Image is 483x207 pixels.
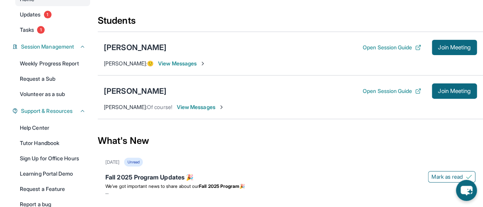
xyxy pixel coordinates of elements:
span: 🙂 [147,60,153,67]
a: Sign Up for Office Hours [15,152,90,165]
span: Tasks [20,26,34,34]
span: View Messages [158,60,206,67]
button: Join Meeting [432,83,477,99]
div: Unread [124,158,142,166]
a: Volunteer as a sub [15,87,90,101]
span: Mark as read [431,173,463,181]
button: chat-button [456,180,477,201]
div: [DATE] [105,159,120,165]
span: Updates [20,11,41,18]
div: What's New [98,124,483,158]
span: 1 [37,26,45,34]
span: 1 [44,11,52,18]
a: Request a Feature [15,182,90,196]
img: Mark as read [466,174,472,180]
span: [PERSON_NAME] : [104,60,147,67]
a: Tasks1 [15,23,90,37]
div: [PERSON_NAME] [104,86,166,96]
a: Weekly Progress Report [15,57,90,70]
button: Session Management [18,43,86,51]
span: 🎉 [239,183,245,189]
span: Session Management [21,43,74,51]
div: Fall 2025 Program Updates 🎉 [105,173,475,183]
img: Chevron-Right [200,60,206,67]
button: Mark as read [428,171,475,183]
div: Students [98,15,483,31]
button: Join Meeting [432,40,477,55]
a: Learning Portal Demo [15,167,90,181]
a: Tutor Handbook [15,136,90,150]
span: View Messages [177,103,225,111]
div: [PERSON_NAME] [104,42,166,53]
span: Support & Resources [21,107,73,115]
button: Open Session Guide [363,44,421,51]
button: Open Session Guide [363,87,421,95]
span: We’ve got important news to share about our [105,183,199,189]
span: Of course! [147,104,172,110]
img: Chevron-Right [218,104,225,110]
a: Help Center [15,121,90,135]
span: [PERSON_NAME] : [104,104,147,110]
strong: Fall 2025 Program [199,183,239,189]
button: Support & Resources [18,107,86,115]
span: Join Meeting [438,89,471,93]
a: Request a Sub [15,72,90,86]
span: Join Meeting [438,45,471,50]
a: Updates1 [15,8,90,21]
